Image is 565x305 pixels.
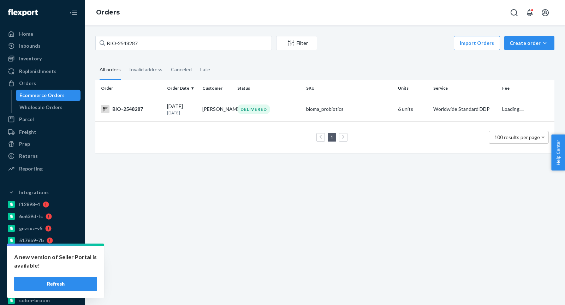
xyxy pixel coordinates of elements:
[16,90,81,101] a: Ecommerce Orders
[164,80,200,97] th: Order Date
[19,140,30,148] div: Prep
[14,253,97,270] p: A new version of Seller Portal is available!
[538,6,552,20] button: Open account menu
[504,36,554,50] button: Create order
[395,97,430,121] td: 6 units
[4,271,81,282] a: pulsetto
[4,223,81,234] a: gnzsuz-v5
[499,97,554,121] td: Loading....
[4,199,81,210] a: f12898-4
[8,9,38,16] img: Flexport logo
[167,110,197,116] p: [DATE]
[19,92,65,99] div: Ecommerce Orders
[19,165,43,172] div: Reporting
[4,66,81,77] a: Replenishments
[19,80,36,87] div: Orders
[19,152,38,160] div: Returns
[4,40,81,52] a: Inbounds
[100,60,121,80] div: All orders
[499,80,554,97] th: Fee
[4,138,81,150] a: Prep
[19,201,40,208] div: f12898-4
[19,213,43,220] div: 6e639d-fc
[167,103,197,116] div: [DATE]
[66,6,81,20] button: Close Navigation
[4,163,81,174] a: Reporting
[96,8,120,16] a: Orders
[171,60,192,79] div: Canceled
[19,189,49,196] div: Integrations
[329,134,335,140] a: Page 1 is your current page
[19,128,36,136] div: Freight
[90,2,125,23] ol: breadcrumbs
[523,6,537,20] button: Open notifications
[101,105,161,113] div: BIO-2548287
[303,80,395,97] th: SKU
[494,134,540,140] span: 100 results per page
[4,235,81,246] a: 5176b9-7b
[19,42,41,49] div: Inbounds
[19,68,56,75] div: Replenishments
[4,247,81,258] a: Amazon
[4,114,81,125] a: Parcel
[202,85,232,91] div: Customer
[276,36,317,50] button: Filter
[19,30,33,37] div: Home
[95,36,272,50] input: Search orders
[19,225,42,232] div: gnzsuz-v5
[510,40,549,47] div: Create order
[19,237,44,244] div: 5176b9-7b
[306,106,392,113] div: bioma_probiotics
[4,187,81,198] button: Integrations
[4,211,81,222] a: 6e639d-fc
[4,53,81,64] a: Inventory
[551,134,565,171] button: Help Center
[200,97,235,121] td: [PERSON_NAME]
[4,28,81,40] a: Home
[454,36,500,50] button: Import Orders
[19,297,50,304] div: colon-broom
[14,277,97,291] button: Refresh
[395,80,430,97] th: Units
[234,80,303,97] th: Status
[4,259,81,270] a: Deliverr API
[129,60,162,79] div: Invalid address
[200,60,210,79] div: Late
[276,40,317,47] div: Filter
[430,80,499,97] th: Service
[4,78,81,89] a: Orders
[4,150,81,162] a: Returns
[507,6,521,20] button: Open Search Box
[4,283,81,294] a: a76299-82
[433,106,496,113] p: Worldwide Standard DDP
[95,80,164,97] th: Order
[19,55,42,62] div: Inventory
[16,102,81,113] a: Wholesale Orders
[19,104,63,111] div: Wholesale Orders
[4,126,81,138] a: Freight
[19,116,34,123] div: Parcel
[237,104,270,114] div: DELIVERED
